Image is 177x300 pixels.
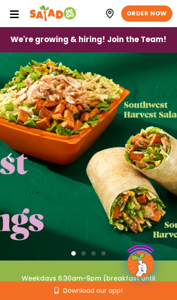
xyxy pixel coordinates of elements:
[63,287,123,294] span: Download our app!
[162,152,172,162] div: Next slide
[71,251,76,256] span: Go to slide 1
[101,251,106,256] span: Go to slide 4
[54,287,123,294] a: Download our app!
[5,152,15,162] div: Previous slide
[91,251,96,256] span: Go to slide 3
[81,251,86,256] span: Go to slide 2
[127,10,167,18] span: ORDER NOW
[29,5,77,23] img: Header logo
[10,34,167,45] span: We're growing & hiring! Join the Team!
[10,28,167,52] a: We're growing & hiring! Join the Team!
[121,5,172,22] a: ORDER NOW
[18,274,159,292] h4: Weekdays 6:30am-9pm (breakfast until 10:30am)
